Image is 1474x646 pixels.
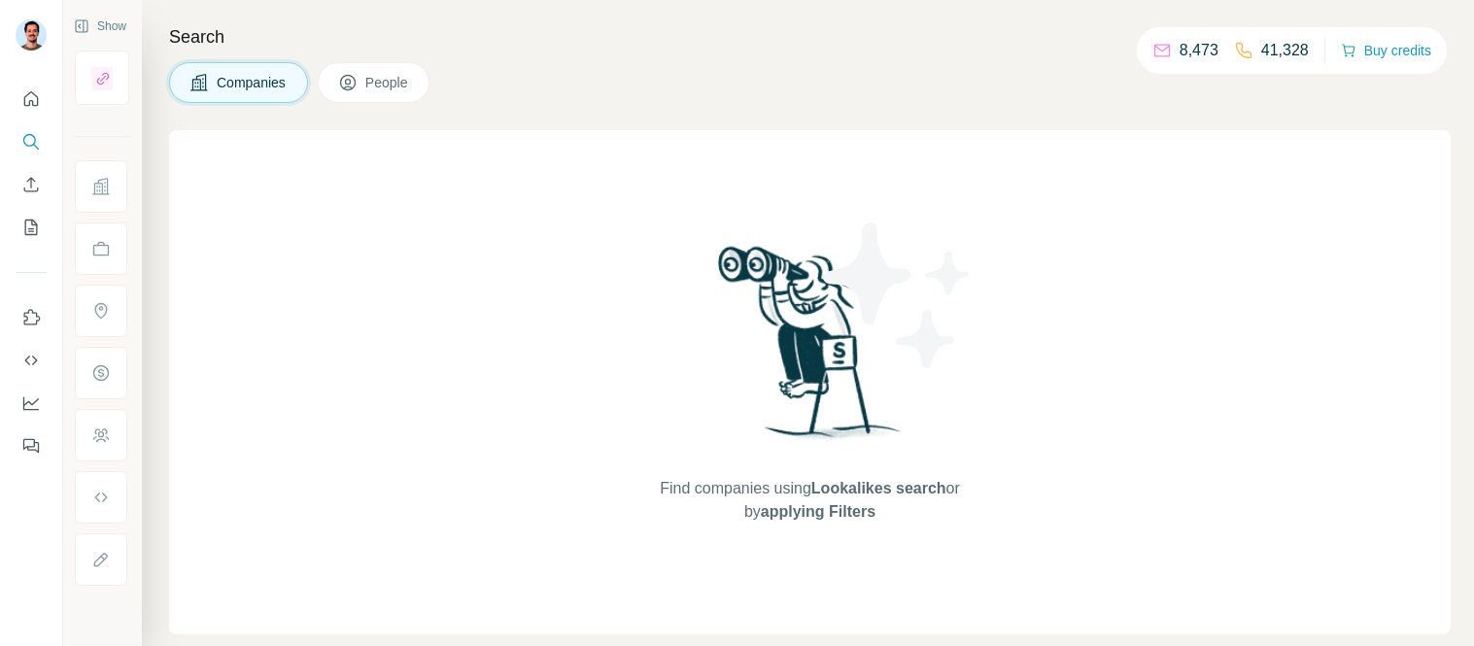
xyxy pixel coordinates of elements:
[811,480,946,496] span: Lookalikes search
[16,19,47,51] img: Avatar
[16,386,47,421] button: Dashboard
[16,82,47,117] button: Quick start
[365,73,410,92] span: People
[16,124,47,159] button: Search
[60,12,140,41] button: Show
[16,300,47,335] button: Use Surfe on LinkedIn
[810,208,985,383] img: Surfe Illustration - Stars
[16,343,47,378] button: Use Surfe API
[654,477,965,524] span: Find companies using or by
[16,210,47,245] button: My lists
[169,23,1451,51] h4: Search
[217,73,288,92] span: Companies
[1261,39,1309,62] p: 41,328
[1341,37,1431,64] button: Buy credits
[16,428,47,463] button: Feedback
[709,241,911,458] img: Surfe Illustration - Woman searching with binoculars
[761,503,875,520] span: applying Filters
[16,167,47,202] button: Enrich CSV
[1180,39,1218,62] p: 8,473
